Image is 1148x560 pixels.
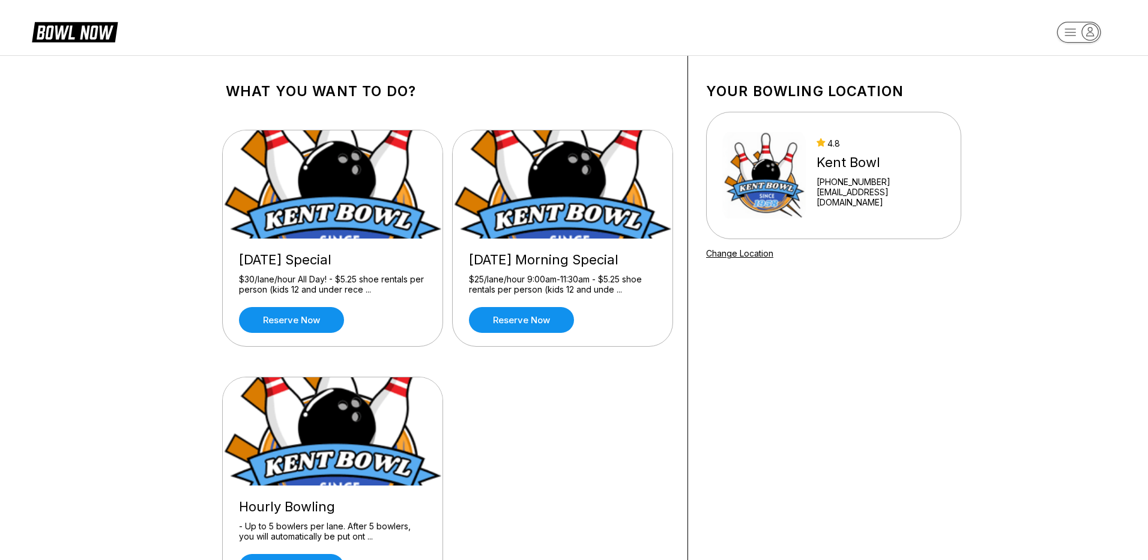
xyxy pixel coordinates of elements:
[706,83,961,100] h1: Your bowling location
[239,521,426,542] div: - Up to 5 bowlers per lane. After 5 bowlers, you will automatically be put ont ...
[722,130,806,221] img: Kent Bowl
[239,274,426,295] div: $30/lane/hour All Day! - $5.25 shoe rentals per person (kids 12 and under rece ...
[239,252,426,268] div: [DATE] Special
[817,187,945,207] a: [EMAIL_ADDRESS][DOMAIN_NAME]
[469,274,656,295] div: $25/lane/hour 9:00am-11:30am - $5.25 shoe rentals per person (kids 12 and unde ...
[223,130,444,239] img: Wednesday Special
[817,154,945,171] div: Kent Bowl
[817,177,945,187] div: [PHONE_NUMBER]
[469,307,574,333] a: Reserve now
[453,130,674,239] img: Sunday Morning Special
[223,377,444,485] img: Hourly Bowling
[817,138,945,148] div: 4.8
[469,252,656,268] div: [DATE] Morning Special
[239,499,426,515] div: Hourly Bowling
[226,83,669,100] h1: What you want to do?
[706,248,773,258] a: Change Location
[239,307,344,333] a: Reserve now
